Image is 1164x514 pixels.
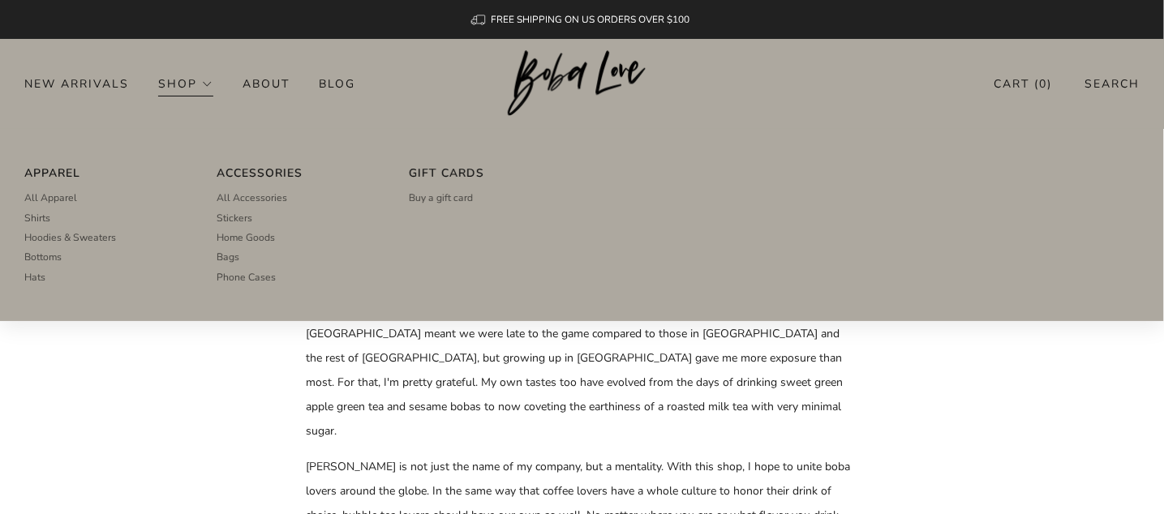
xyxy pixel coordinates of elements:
[24,228,187,247] a: Hoodies & Sweaters
[1039,76,1047,92] items-count: 0
[319,71,355,96] a: Blog
[217,230,275,245] span: Home Goods
[24,163,187,183] a: Apparel
[508,50,656,118] a: Boba Love
[217,163,380,183] a: Accessories
[158,71,213,96] a: Shop
[24,188,187,208] a: All Apparel
[24,71,129,96] a: New Arrivals
[243,71,290,96] a: About
[24,247,187,267] a: Bottoms
[217,247,380,267] a: Bags
[24,208,187,228] a: Shirts
[24,270,45,285] span: Hats
[409,163,572,183] a: Gift Cards
[24,211,50,225] span: Shirts
[409,188,572,208] a: Buy a gift card
[307,298,858,443] p: It has been incredible to watch the boba scene transform over the last decade. Being in [GEOGRAPH...
[217,188,380,208] a: All Accessories
[1085,71,1140,97] a: Search
[409,191,473,205] span: Buy a gift card
[24,250,62,264] span: Bottoms
[217,211,252,225] span: Stickers
[217,208,380,228] a: Stickers
[217,268,380,287] a: Phone Cases
[994,71,1052,97] a: Cart
[508,50,656,117] img: Boba Love
[24,230,116,245] span: Hoodies & Sweaters
[217,250,239,264] span: Bags
[217,228,380,247] a: Home Goods
[492,13,690,26] span: FREE SHIPPING ON US ORDERS OVER $100
[24,268,187,287] a: Hats
[217,191,287,205] span: All Accessories
[24,191,77,205] span: All Apparel
[217,270,276,285] span: Phone Cases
